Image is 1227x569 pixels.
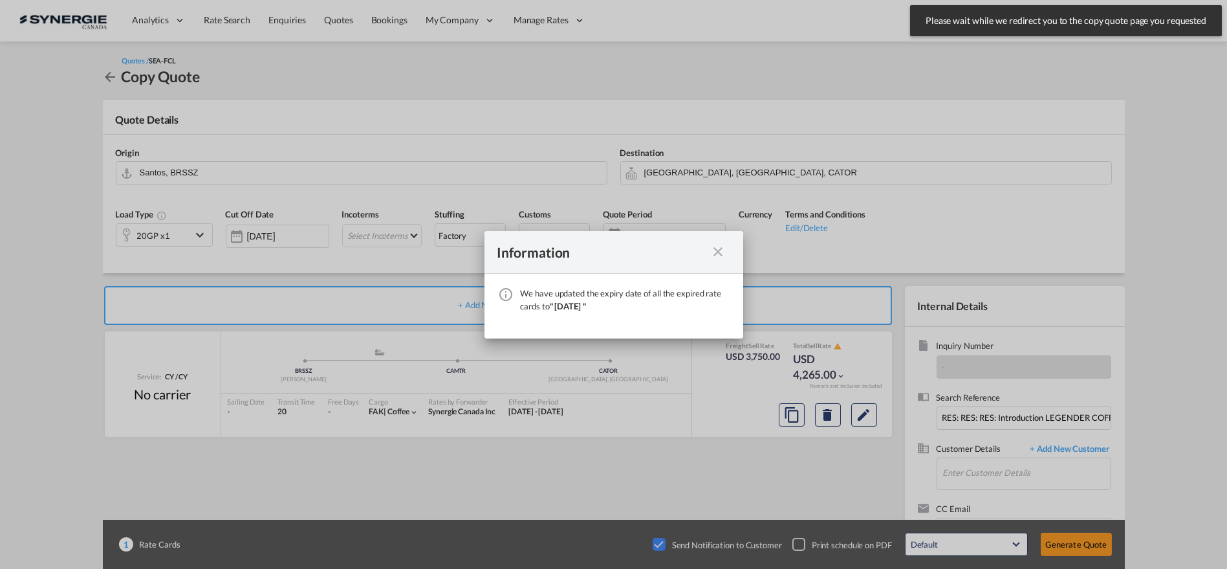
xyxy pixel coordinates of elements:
[499,287,514,302] md-icon: icon-information-outline
[711,244,726,260] md-icon: icon-close fg-AAA8AD cursor
[497,244,707,260] div: Information
[521,287,730,313] div: We have updated the expiry date of all the expired rate cards to
[550,301,586,311] span: " [DATE] "
[922,14,1210,27] span: Please wait while we redirect you to the copy quote page you requested
[484,231,743,339] md-dialog: We have ...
